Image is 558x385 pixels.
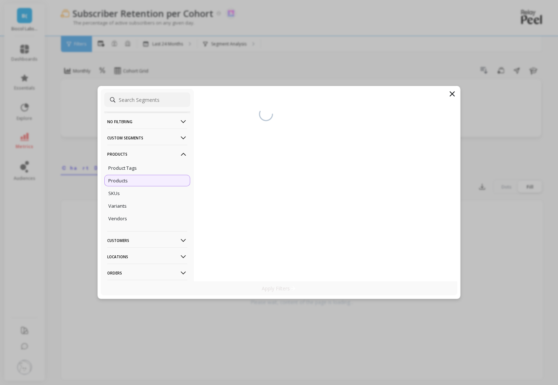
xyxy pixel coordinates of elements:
p: No filtering [107,112,187,131]
p: Subscriptions [107,280,187,298]
p: Product Tags [108,165,137,171]
p: Vendors [108,215,127,222]
p: Locations [107,247,187,266]
p: Variants [108,203,127,209]
p: Custom Segments [107,129,187,147]
p: Apply Filters [262,285,296,292]
p: Customers [107,231,187,250]
p: Orders [107,264,187,282]
p: Products [107,145,187,163]
p: SKUs [108,190,120,196]
input: Search Segments [104,92,190,107]
p: Products [108,177,128,184]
